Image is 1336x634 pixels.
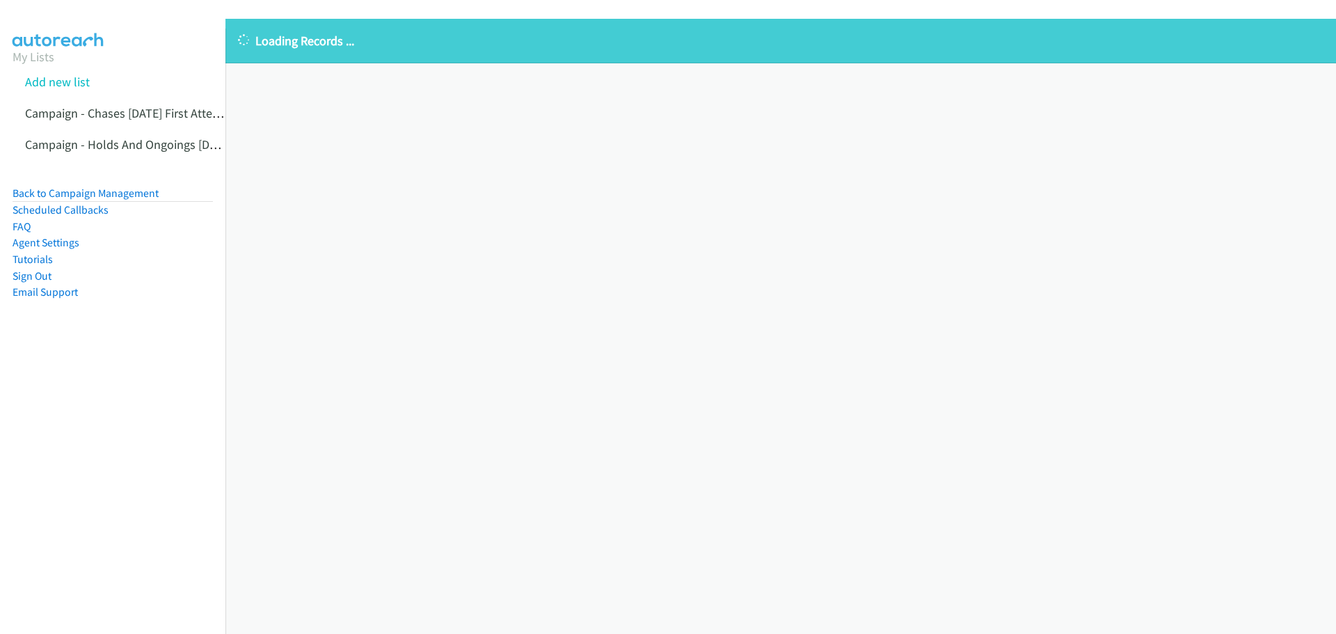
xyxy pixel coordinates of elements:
a: Campaign - Chases [DATE] First Attempt [25,105,234,121]
a: Email Support [13,285,78,299]
p: Loading Records ... [238,31,1323,50]
a: FAQ [13,220,31,233]
a: Add new list [25,74,90,90]
a: Back to Campaign Management [13,187,159,200]
a: Campaign - Holds And Ongoings [DATE] [25,136,232,152]
a: Tutorials [13,253,53,266]
a: Scheduled Callbacks [13,203,109,216]
a: Agent Settings [13,236,79,249]
a: My Lists [13,49,54,65]
a: Sign Out [13,269,51,283]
